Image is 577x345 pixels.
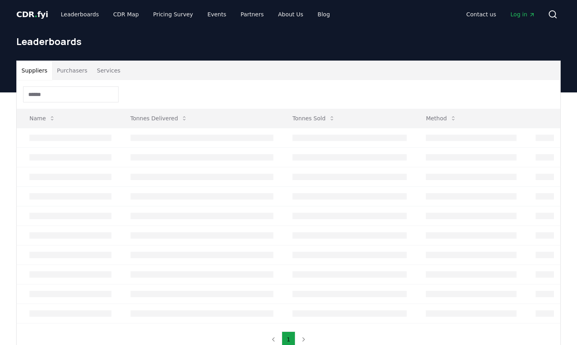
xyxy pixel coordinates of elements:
button: Suppliers [17,61,52,80]
a: Log in [504,7,542,22]
span: . [35,10,37,19]
a: Leaderboards [55,7,105,22]
a: Contact us [460,7,503,22]
h1: Leaderboards [16,35,561,48]
a: Pricing Survey [147,7,199,22]
button: Name [23,110,62,126]
a: CDR Map [107,7,145,22]
button: Services [92,61,125,80]
span: Log in [511,10,535,18]
button: Purchasers [52,61,92,80]
a: About Us [272,7,310,22]
a: Blog [311,7,336,22]
button: Method [419,110,463,126]
span: CDR fyi [16,10,48,19]
button: Tonnes Sold [286,110,341,126]
a: Partners [234,7,270,22]
a: Events [201,7,232,22]
a: CDR.fyi [16,9,48,20]
nav: Main [55,7,336,22]
nav: Main [460,7,542,22]
button: Tonnes Delivered [124,110,194,126]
